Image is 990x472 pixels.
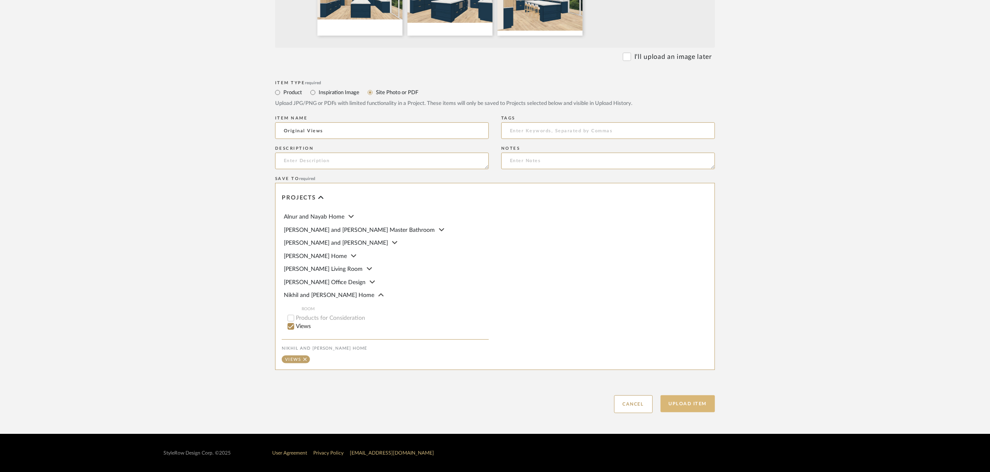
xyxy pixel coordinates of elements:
[284,227,435,233] span: [PERSON_NAME] and [PERSON_NAME] Master Bathroom
[501,122,715,139] input: Enter Keywords, Separated by Commas
[284,214,344,220] span: Alnur and Nayab Home
[300,177,316,181] span: required
[282,346,489,351] div: Nikhil and [PERSON_NAME] Home
[501,116,715,121] div: Tags
[283,88,302,97] label: Product
[375,88,418,97] label: Site Photo or PDF
[284,240,388,246] span: [PERSON_NAME] and [PERSON_NAME]
[275,146,489,151] div: Description
[275,122,489,139] input: Enter Name
[272,450,307,455] a: User Agreement
[318,88,359,97] label: Inspiration Image
[313,450,344,455] a: Privacy Policy
[305,81,322,85] span: required
[163,450,231,456] div: StyleRow Design Corp. ©2025
[275,87,715,97] mat-radio-group: Select item type
[284,292,374,298] span: Nikhil and [PERSON_NAME] Home
[614,395,653,413] button: Cancel
[275,176,715,181] div: Save To
[285,358,301,362] div: Views
[284,266,363,272] span: [PERSON_NAME] Living Room
[501,146,715,151] div: Notes
[282,195,316,202] span: Projects
[275,116,489,121] div: Item name
[284,280,366,285] span: [PERSON_NAME] Office Design
[661,395,715,412] button: Upload Item
[302,306,489,312] span: ROOM
[634,52,712,62] label: I'll upload an image later
[275,100,715,108] div: Upload JPG/PNG or PDFs with limited functionality in a Project. These items will only be saved to...
[296,324,489,329] label: Views
[350,450,434,455] a: [EMAIL_ADDRESS][DOMAIN_NAME]
[284,253,347,259] span: [PERSON_NAME] Home
[275,80,715,85] div: Item Type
